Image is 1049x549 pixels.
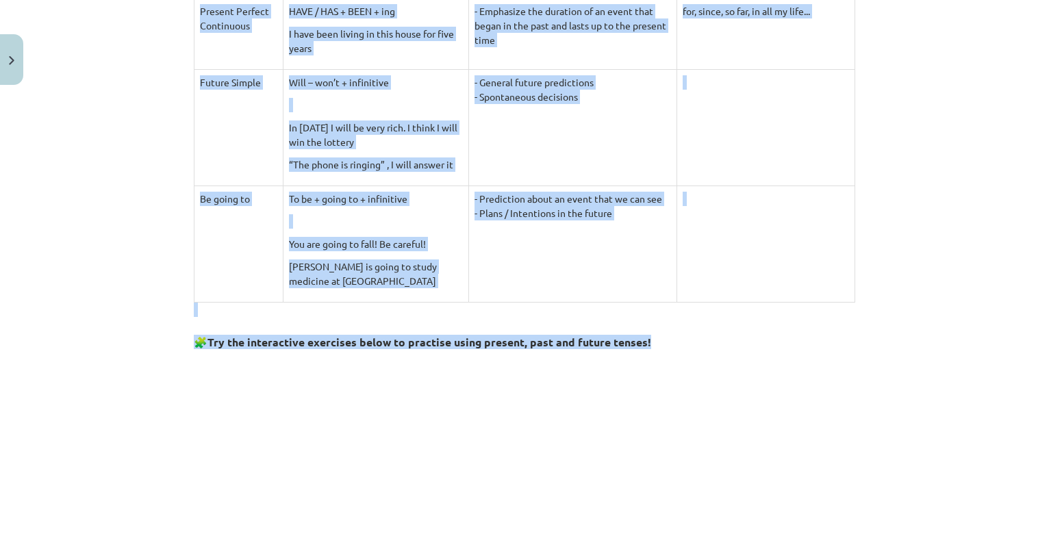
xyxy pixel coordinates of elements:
[289,75,463,90] p: Will – won’t + infinitive
[289,4,463,18] p: HAVE / HAS + BEEN + ing
[194,325,855,350] h3: 🧩
[194,186,283,302] td: Be going to
[289,192,463,206] p: To be + going to + infinitive
[289,259,463,288] p: [PERSON_NAME] is going to study medicine at [GEOGRAPHIC_DATA]
[468,69,677,186] td: - General future predictions - Spontaneous decisions
[9,56,14,65] img: icon-close-lesson-0947bae3869378f0d4975bcd49f059093ad1ed9edebbc8119c70593378902aed.svg
[468,186,677,302] td: - Prediction about an event that we can see - Plans / Intentions in the future
[194,69,283,186] td: Future Simple
[289,27,463,55] p: I have been living in this house for five years
[289,237,463,251] p: You are going to fall! Be careful!
[289,120,463,149] p: In [DATE] I will be very rich. I think I will win the lottery
[289,157,463,172] p: “The phone is ringing” , I will answer it
[207,335,651,349] strong: Try the interactive exercises below to practise using present, past and future tenses!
